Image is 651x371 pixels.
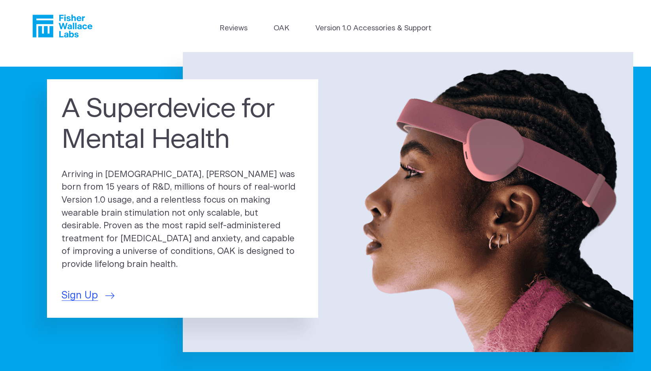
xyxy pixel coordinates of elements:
h1: A Superdevice for Mental Health [62,94,304,155]
a: Sign Up [62,288,114,303]
a: Version 1.0 Accessories & Support [315,23,431,34]
a: Reviews [220,23,248,34]
p: Arriving in [DEMOGRAPHIC_DATA], [PERSON_NAME] was born from 15 years of R&D, millions of hours of... [62,168,304,271]
a: Fisher Wallace [32,15,92,37]
span: Sign Up [62,288,98,303]
a: OAK [274,23,289,34]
